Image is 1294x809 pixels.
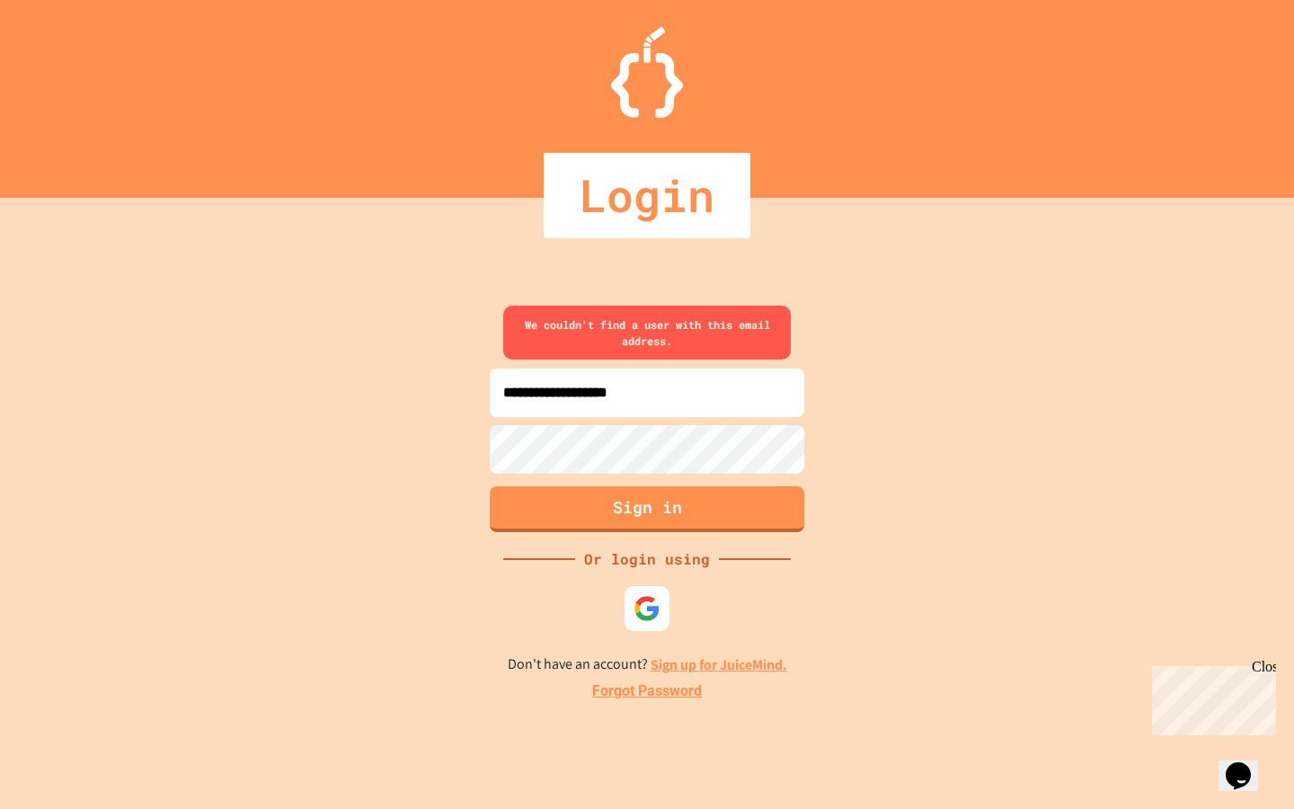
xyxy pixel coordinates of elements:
[508,653,787,676] p: Don't have an account?
[544,153,750,238] div: Login
[651,655,787,674] a: Sign up for JuiceMind.
[592,680,702,702] a: Forgot Password
[1145,659,1276,735] iframe: chat widget
[611,27,683,118] img: Logo.svg
[1219,737,1276,791] iframe: chat widget
[634,595,660,622] img: google-icon.svg
[575,548,719,570] div: Or login using
[503,306,791,360] div: We couldn't find a user with this email address.
[7,7,124,114] div: Chat with us now!Close
[490,486,804,532] button: Sign in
